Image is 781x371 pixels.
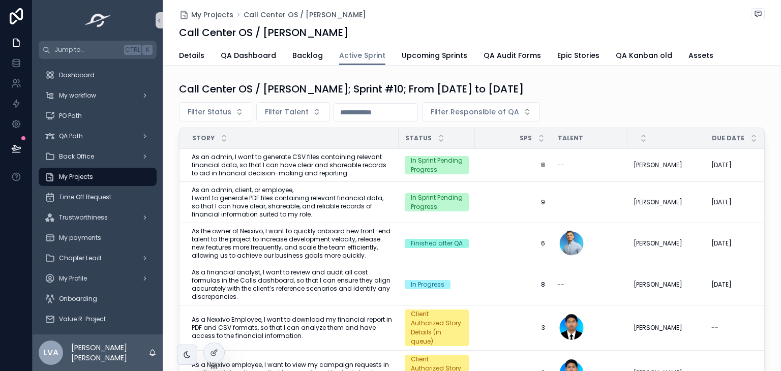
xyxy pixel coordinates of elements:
span: Active Sprint [339,50,385,60]
span: Filter Status [188,107,231,117]
div: scrollable content [33,59,163,334]
a: In Sprint Pending Progress [405,156,469,174]
span: QA Dashboard [221,50,276,60]
span: Dashboard [59,71,95,79]
span: [DATE] [711,281,732,289]
span: Assets [688,50,713,60]
span: Epic Stories [557,50,599,60]
a: [PERSON_NAME] [634,324,699,332]
span: [PERSON_NAME] [634,239,682,248]
span: My payments [59,234,101,242]
span: QA Path [59,132,83,140]
span: Chapter Lead [59,254,101,262]
a: [PERSON_NAME] [634,239,699,248]
a: My Projects [39,168,157,186]
span: Value R. Project [59,315,106,323]
a: Value R. Project [39,310,157,328]
a: Epic Stories [557,46,599,67]
a: [PERSON_NAME] [634,161,699,169]
span: Upcoming Sprints [402,50,467,60]
span: -- [711,324,718,332]
img: App logo [82,12,114,28]
a: -- [557,198,621,206]
button: Select Button [179,102,252,121]
span: Ctrl [124,45,141,55]
span: 8 [481,281,545,289]
span: Due Date [712,134,744,142]
a: [PERSON_NAME] [634,281,699,289]
span: Onboarding [59,295,97,303]
a: [DATE] [711,198,775,206]
a: -- [711,324,775,332]
span: K [143,46,152,54]
a: My Projects [179,10,233,20]
h1: Call Center OS / [PERSON_NAME] [179,25,348,40]
a: In Progress [405,280,469,289]
div: In Progress [411,280,444,289]
span: -- [557,198,564,206]
a: My Profile [39,269,157,288]
a: QA Kanban old [616,46,672,67]
a: Chapter Lead [39,249,157,267]
a: Details [179,46,204,67]
a: 3 [481,324,545,332]
h1: Call Center OS / [PERSON_NAME]; Sprint #10; From [DATE] to [DATE] [179,82,524,96]
span: Story [192,134,215,142]
div: In Sprint Pending Progress [411,156,463,174]
div: Client Authorized Story Details (in queue) [411,310,463,346]
span: [PERSON_NAME] [634,324,682,332]
a: As an admin, client, or employee, I want to generate PDF files containing relevant financial data... [192,186,393,219]
p: [PERSON_NAME] [PERSON_NAME] [71,343,148,363]
span: As a Nexxivo Employee, I want to download my financial report in PDF and CSV formats, so that I c... [192,316,393,340]
span: LVA [44,347,58,359]
span: My Projects [191,10,233,20]
a: QA Path [39,127,157,145]
span: -- [557,281,564,289]
button: Select Button [422,102,540,121]
a: 9 [481,198,545,206]
a: -- [557,281,621,289]
span: Status [405,134,432,142]
span: Talent [558,134,583,142]
a: [DATE] [711,161,775,169]
span: [PERSON_NAME] [634,198,682,206]
span: My Profile [59,274,87,283]
span: SPs [520,134,532,142]
span: [PERSON_NAME] [634,161,682,169]
span: Filter Responsible of QA [431,107,519,117]
span: Back Office [59,152,94,161]
a: As the owner of Nexxivo, I want to quickly onboard new front-end talent to the project to increas... [192,227,393,260]
a: 6 [481,239,545,248]
a: [DATE] [711,281,775,289]
a: -- [557,161,621,169]
span: As a financial analyst, I want to review and audit all cost formulas in the Calls dashboard, so t... [192,268,393,301]
span: [DATE] [711,198,732,206]
button: Jump to...CtrlK [39,41,157,59]
a: 8 [481,161,545,169]
a: Assets [688,46,713,67]
a: Upcoming Sprints [402,46,467,67]
span: Filter Talent [265,107,309,117]
a: PO Path [39,107,157,125]
span: As an admin, I want to generate CSV files containing relevant financial data, so that I can have ... [192,153,393,177]
button: Select Button [256,102,329,121]
a: Call Center OS / [PERSON_NAME] [244,10,366,20]
a: Dashboard [39,66,157,84]
a: QA Audit Forms [484,46,541,67]
a: Trustworthiness [39,208,157,227]
a: [DATE] [711,239,775,248]
span: My Projects [59,173,93,181]
span: Trustworthiness [59,213,108,222]
span: Jump to... [54,46,120,54]
div: In Sprint Pending Progress [411,193,463,211]
span: QA Audit Forms [484,50,541,60]
span: [DATE] [711,239,732,248]
span: Details [179,50,204,60]
a: Client Authorized Story Details (in queue) [405,310,469,346]
span: QA Kanban old [616,50,672,60]
div: Finished after QA [411,239,463,248]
